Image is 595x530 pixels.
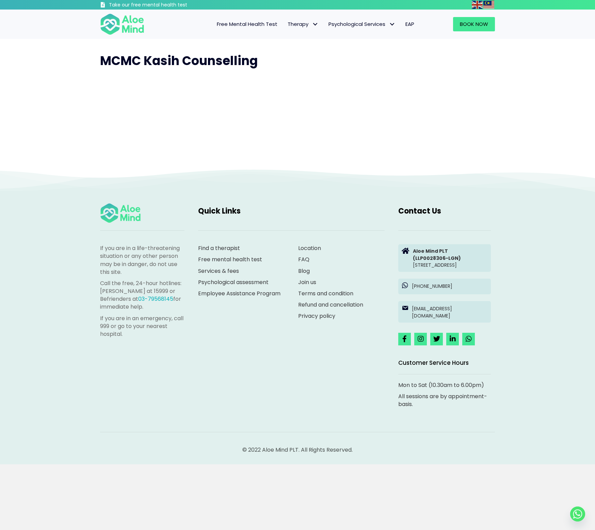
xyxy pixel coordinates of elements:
[472,1,483,9] a: English
[138,295,173,303] a: 03-79568145
[328,20,395,28] span: Psychological Services
[100,279,184,311] p: Call the free, 24-hour hotlines: [PERSON_NAME] at 15999 or Befrienders at for immediate help.
[198,244,240,252] a: Find a therapist
[387,19,397,29] span: Psychological Services: submenu
[298,255,309,263] a: FAQ
[198,267,239,275] a: Services & fees
[100,2,224,10] a: Take our free mental health test
[100,446,495,454] p: © 2022 Aloe Mind PLT. All Rights Reserved.
[398,301,491,323] a: [EMAIL_ADDRESS][DOMAIN_NAME]
[412,305,487,319] p: [EMAIL_ADDRESS][DOMAIN_NAME]
[412,283,487,290] p: [PHONE_NUMBER]
[109,2,224,9] h3: Take our free mental health test
[100,83,495,134] iframe: Booking widget
[298,290,353,297] a: Terms and condition
[398,381,491,389] p: Mon to Sat (10.30am to 6.00pm)
[198,255,262,263] a: Free mental health test
[298,301,363,309] a: Refund and cancellation
[398,279,491,294] a: [PHONE_NUMBER]
[472,1,483,9] img: en
[198,290,280,297] a: Employee Assistance Program
[153,17,419,31] nav: Menu
[413,248,448,254] strong: Aloe Mind PLT
[283,17,323,31] a: TherapyTherapy: submenu
[483,1,495,9] a: Malay
[100,52,495,69] h2: MCMC Kasih Counselling
[298,244,321,252] a: Location
[217,20,277,28] span: Free Mental Health Test
[298,267,310,275] a: Blog
[310,19,320,29] span: Therapy: submenu
[298,278,316,286] a: Join us
[398,392,491,408] p: All sessions are by appointment-basis.
[298,312,335,320] a: Privacy policy
[198,206,241,216] span: Quick Links
[400,17,419,31] a: EAP
[212,17,283,31] a: Free Mental Health Test
[413,248,487,268] p: [STREET_ADDRESS]
[453,17,495,31] a: Book Now
[198,278,269,286] a: Psychological assessment
[405,20,414,28] span: EAP
[100,244,184,276] p: If you are in a life-threatening situation or any other person may be in danger, do not use this ...
[288,20,318,28] span: Therapy
[100,203,141,223] img: Aloe mind Logo
[398,359,469,367] span: Customer Service Hours
[460,20,488,28] span: Book Now
[570,506,585,521] a: Whatsapp
[413,255,461,262] strong: (LLP0028306-LGN)
[483,1,494,9] img: ms
[323,17,400,31] a: Psychological ServicesPsychological Services: submenu
[100,13,144,35] img: Aloe mind Logo
[100,314,184,338] p: If you are in an emergency, call 999 or go to your nearest hospital.
[398,244,491,272] a: Aloe Mind PLT(LLP0028306-LGN)[STREET_ADDRESS]
[398,206,441,216] span: Contact Us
